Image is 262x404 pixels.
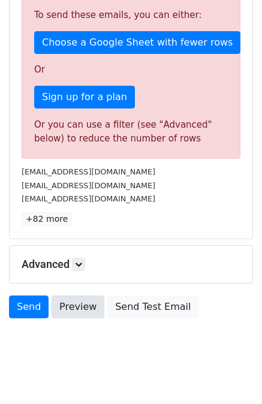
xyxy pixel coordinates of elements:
p: To send these emails, you can either: [34,9,228,22]
a: Send [9,296,49,318]
small: [EMAIL_ADDRESS][DOMAIN_NAME] [22,167,155,176]
small: [EMAIL_ADDRESS][DOMAIN_NAME] [22,181,155,190]
iframe: Chat Widget [202,346,262,404]
small: [EMAIL_ADDRESS][DOMAIN_NAME] [22,194,155,203]
a: +82 more [22,212,72,227]
h5: Advanced [22,258,240,271]
div: Widget de chat [202,346,262,404]
p: Or [34,64,228,76]
a: Sign up for a plan [34,86,135,108]
a: Preview [52,296,104,318]
a: Choose a Google Sheet with fewer rows [34,31,240,54]
a: Send Test Email [107,296,198,318]
div: Or you can use a filter (see "Advanced" below) to reduce the number of rows [34,118,228,145]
